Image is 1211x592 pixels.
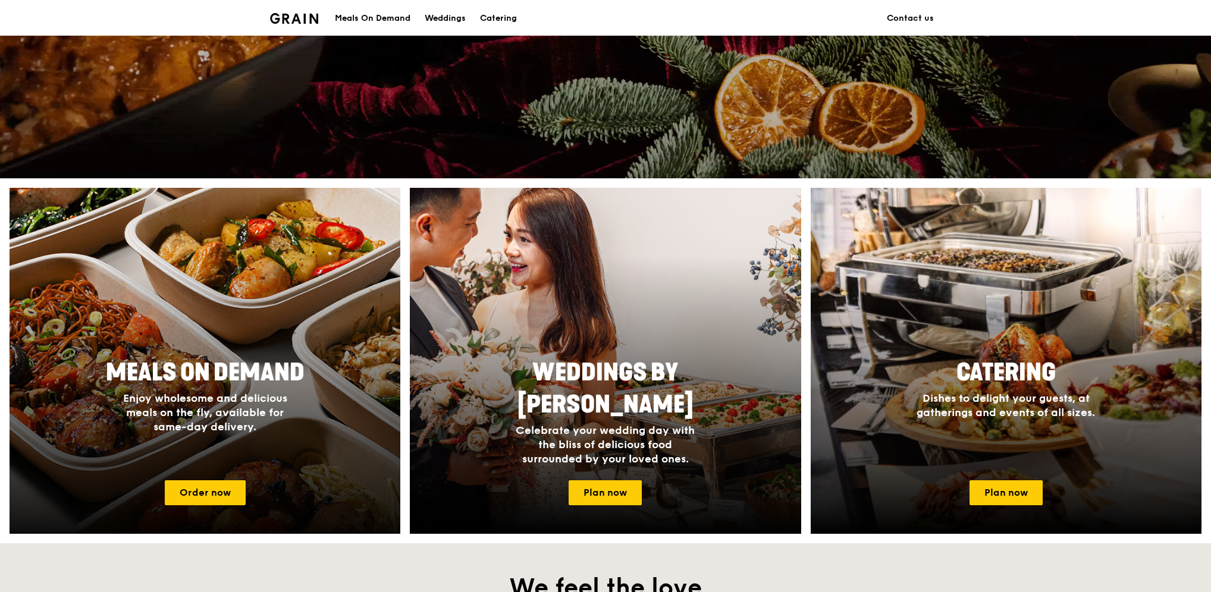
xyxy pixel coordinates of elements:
div: Meals On Demand [335,1,410,36]
img: weddings-card.4f3003b8.jpg [410,188,801,534]
a: CateringDishes to delight your guests, at gatherings and events of all sizes.Plan now [811,188,1201,534]
div: Weddings [425,1,466,36]
a: Plan now [569,480,642,505]
span: Catering [956,358,1056,387]
a: Weddings [418,1,473,36]
span: Enjoy wholesome and delicious meals on the fly, available for same-day delivery. [123,392,287,433]
span: Celebrate your wedding day with the bliss of delicious food surrounded by your loved ones. [516,424,695,465]
img: Grain [270,13,318,24]
a: Plan now [970,480,1043,505]
a: Contact us [880,1,941,36]
a: Order now [165,480,246,505]
span: Dishes to delight your guests, at gatherings and events of all sizes. [917,392,1095,419]
span: Meals On Demand [106,358,305,387]
a: Meals On DemandEnjoy wholesome and delicious meals on the fly, available for same-day delivery.Or... [10,188,400,534]
a: Weddings by [PERSON_NAME]Celebrate your wedding day with the bliss of delicious food surrounded b... [410,188,801,534]
img: catering-card.e1cfaf3e.jpg [811,188,1201,534]
a: Catering [473,1,524,36]
div: Catering [480,1,517,36]
span: Weddings by [PERSON_NAME] [517,358,694,419]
